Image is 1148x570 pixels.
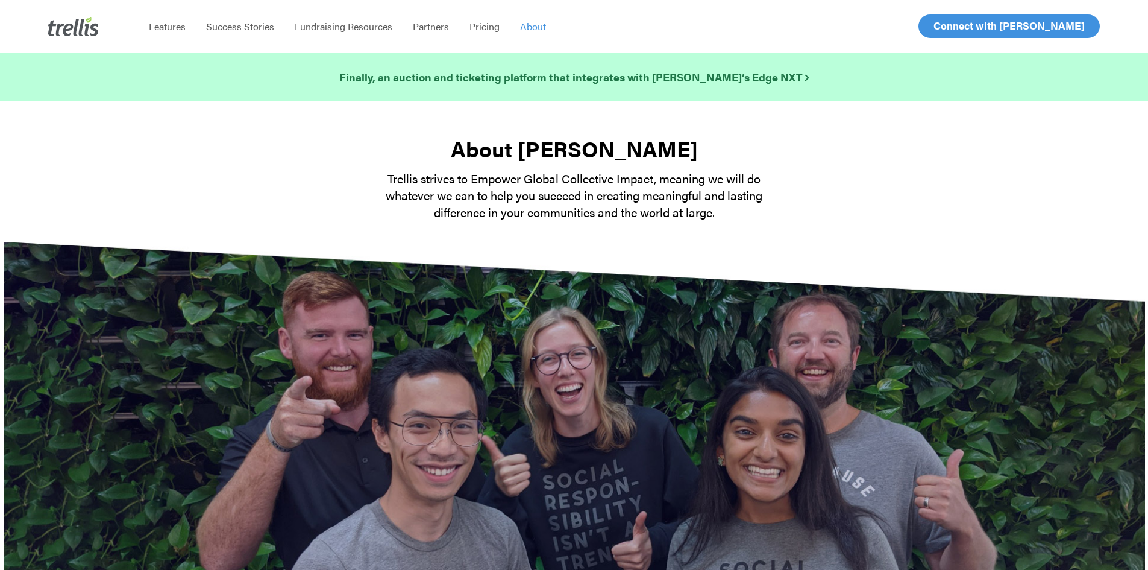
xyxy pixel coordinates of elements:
[451,133,698,164] strong: About [PERSON_NAME]
[206,19,274,33] span: Success Stories
[284,21,403,33] a: Fundraising Resources
[933,18,1085,33] span: Connect with [PERSON_NAME]
[459,21,510,33] a: Pricing
[403,21,459,33] a: Partners
[149,19,186,33] span: Features
[196,21,284,33] a: Success Stories
[520,19,546,33] span: About
[469,19,500,33] span: Pricing
[295,19,392,33] span: Fundraising Resources
[339,69,809,84] strong: Finally, an auction and ticketing platform that integrates with [PERSON_NAME]’s Edge NXT
[339,69,809,86] a: Finally, an auction and ticketing platform that integrates with [PERSON_NAME]’s Edge NXT
[510,21,556,33] a: About
[48,17,99,36] img: Trellis
[413,19,449,33] span: Partners
[139,21,196,33] a: Features
[918,14,1100,38] a: Connect with [PERSON_NAME]
[363,170,785,221] p: Trellis strives to Empower Global Collective Impact, meaning we will do whatever we can to help y...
